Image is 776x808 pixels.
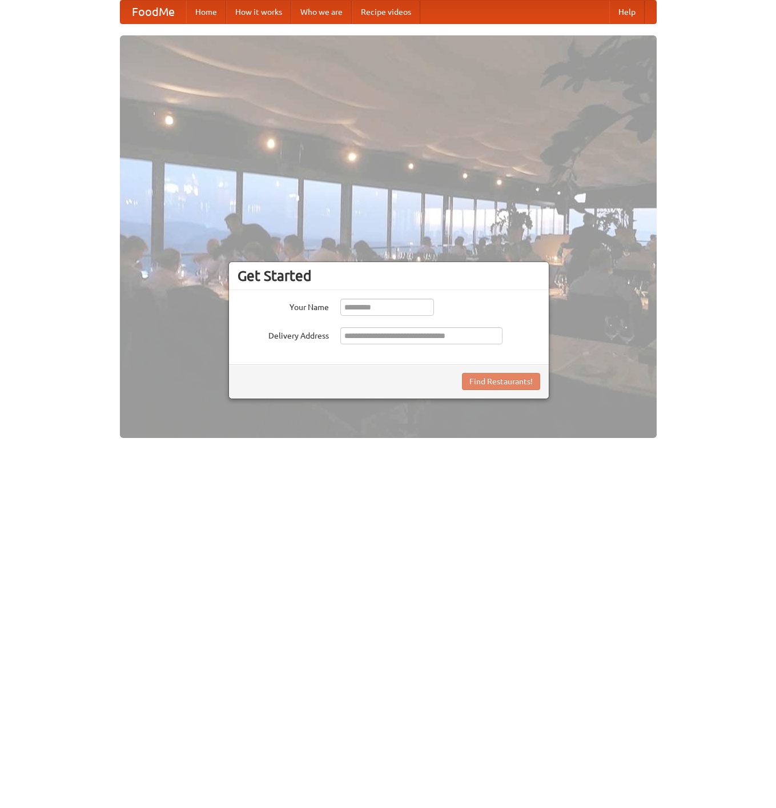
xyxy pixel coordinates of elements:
[291,1,352,23] a: Who we are
[238,327,329,341] label: Delivery Address
[352,1,420,23] a: Recipe videos
[120,1,186,23] a: FoodMe
[186,1,226,23] a: Home
[462,373,540,390] button: Find Restaurants!
[226,1,291,23] a: How it works
[238,299,329,313] label: Your Name
[238,267,540,284] h3: Get Started
[609,1,645,23] a: Help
